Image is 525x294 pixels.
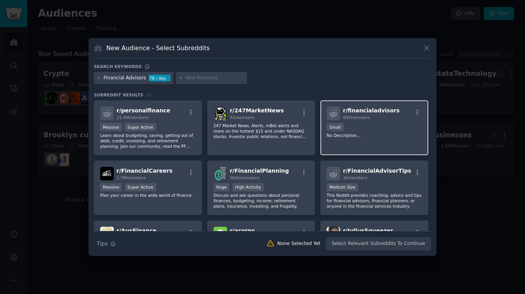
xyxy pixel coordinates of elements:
div: None Selected Yet [277,240,320,247]
span: 899 members [343,115,370,120]
h3: Search keywords [94,64,142,69]
input: New Keyword [185,75,244,82]
span: r/ JuliusSqueezer [343,227,393,234]
span: r/ personalfinance [116,107,170,114]
span: r/ 247MarketNews [230,107,284,114]
p: Learn about budgeting, saving, getting out of debt, credit, investing, and retirement planning. J... [100,133,196,149]
img: JuliusSqueezer [327,227,340,240]
div: Medium Size [327,183,358,191]
img: AusFinance [100,227,114,240]
span: Tips [97,240,108,248]
p: Discuss and ask questions about personal finances, budgeting, income, retirement plans, insurance... [214,192,309,209]
p: Plan your career in the wide world of finance. [100,192,196,198]
div: Huge [214,183,230,191]
div: Super Active [125,183,156,191]
span: 1.7M members [116,175,146,180]
div: High Activity [232,183,264,191]
span: 22 [146,93,151,97]
span: 32 members [230,115,254,120]
p: 247 Market News, Alerts, mBot alerts and more on the hottest $15 and under NASDAQ stocks. Investo... [214,123,309,139]
img: acorns [214,227,227,240]
div: Super Active [125,123,156,131]
span: 3k members [343,175,367,180]
div: Financial Advisors [104,75,146,82]
img: 247MarketNews [214,107,227,120]
span: r/ FinancialCareers [116,168,172,174]
div: Massive [100,123,122,131]
span: r/ AusFinance [116,227,156,234]
button: Tips [94,237,118,250]
p: This Reddit provides coaching, advice and tips for financial advisors, financial planners, or any... [327,192,422,209]
h3: New Audience - Select Subreddits [106,44,210,52]
span: r/ financialadvisors [343,107,400,114]
span: 960k members [230,175,259,180]
div: Massive [100,183,122,191]
div: Small [327,123,343,131]
span: Subreddit Results [94,92,143,98]
span: r/ FinancialPlanning [230,168,289,174]
span: 21.4M members [116,115,148,120]
img: FinancialCareers [100,167,114,180]
img: FinancialPlanning [214,167,227,180]
span: r/ FinancialAdvisorTips [343,168,411,174]
div: 78 / day [149,75,170,82]
span: r/ acorns [230,227,255,234]
p: No Description... [327,133,422,138]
